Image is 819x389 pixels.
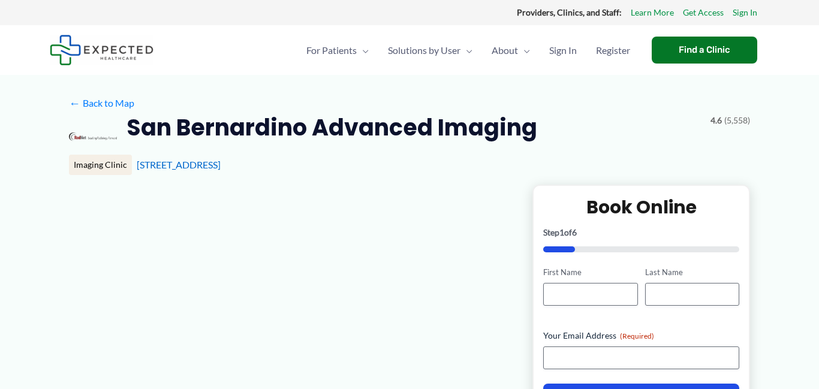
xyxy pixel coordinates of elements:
[559,227,564,237] span: 1
[357,29,369,71] span: Menu Toggle
[710,113,722,128] span: 4.6
[543,267,637,278] label: First Name
[482,29,540,71] a: AboutMenu Toggle
[572,227,577,237] span: 6
[127,113,537,142] h2: San Bernardino Advanced Imaging
[724,113,750,128] span: (5,558)
[69,94,134,112] a: ←Back to Map
[306,29,357,71] span: For Patients
[645,267,739,278] label: Last Name
[540,29,586,71] a: Sign In
[631,5,674,20] a: Learn More
[388,29,460,71] span: Solutions by User
[652,37,757,64] a: Find a Clinic
[683,5,724,20] a: Get Access
[517,7,622,17] strong: Providers, Clinics, and Staff:
[543,195,739,219] h2: Book Online
[69,97,80,108] span: ←
[596,29,630,71] span: Register
[297,29,640,71] nav: Primary Site Navigation
[549,29,577,71] span: Sign In
[492,29,518,71] span: About
[137,159,221,170] a: [STREET_ADDRESS]
[69,155,132,175] div: Imaging Clinic
[50,35,153,65] img: Expected Healthcare Logo - side, dark font, small
[543,330,739,342] label: Your Email Address
[543,228,739,237] p: Step of
[518,29,530,71] span: Menu Toggle
[586,29,640,71] a: Register
[620,331,654,340] span: (Required)
[733,5,757,20] a: Sign In
[297,29,378,71] a: For PatientsMenu Toggle
[460,29,472,71] span: Menu Toggle
[378,29,482,71] a: Solutions by UserMenu Toggle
